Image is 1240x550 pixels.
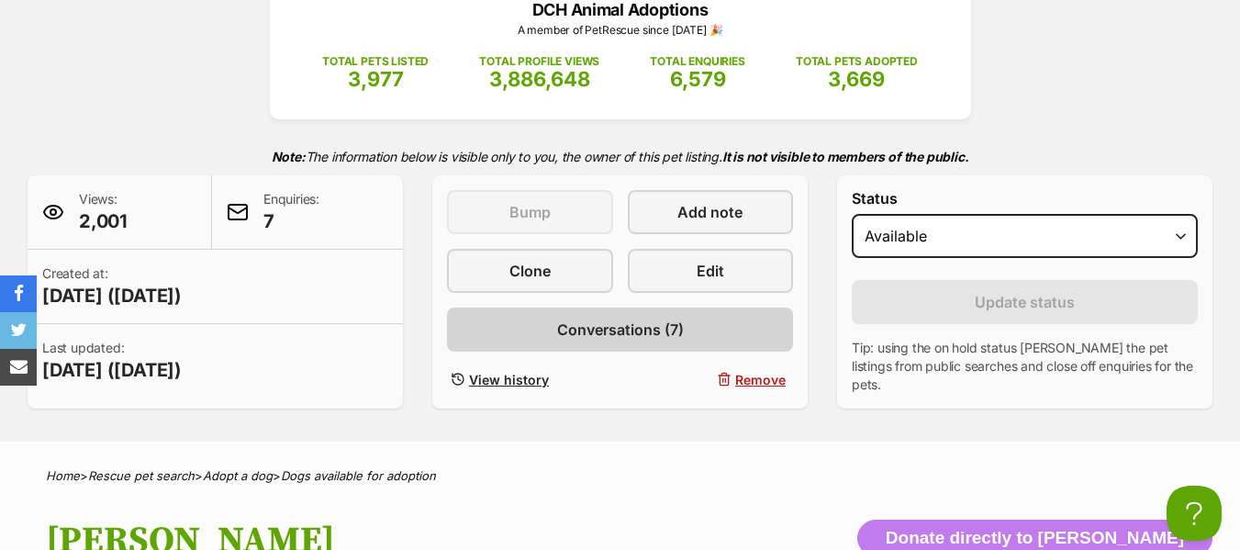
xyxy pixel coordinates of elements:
[263,208,319,234] span: 7
[42,357,182,383] span: [DATE] ([DATE])
[79,190,128,234] p: Views:
[509,260,551,282] span: Clone
[297,22,944,39] p: A member of PetRescue since [DATE] 🎉
[263,190,319,234] p: Enquiries:
[281,468,436,483] a: Dogs available for adoption
[479,53,599,70] p: TOTAL PROFILE VIEWS
[42,339,182,383] p: Last updated:
[628,190,794,234] a: Add note
[509,201,551,223] span: Bump
[697,260,724,282] span: Edit
[447,366,613,393] a: View history
[670,67,726,91] span: 6,579
[628,366,794,393] button: Remove
[1167,486,1222,541] iframe: Help Scout Beacon - Open
[447,308,793,352] a: Conversations (7)
[975,291,1075,313] span: Update status
[88,468,195,483] a: Rescue pet search
[852,339,1198,394] p: Tip: using the on hold status [PERSON_NAME] the pet listings from public searches and close off e...
[469,370,549,389] span: View history
[272,149,306,164] strong: Note:
[677,201,743,223] span: Add note
[79,208,128,234] span: 2,001
[852,190,1198,207] label: Status
[557,319,684,341] span: Conversations (7)
[46,468,80,483] a: Home
[650,53,744,70] p: TOTAL ENQUIRIES
[735,370,786,389] span: Remove
[628,249,794,293] a: Edit
[28,138,1212,175] p: The information below is visible only to you, the owner of this pet listing.
[852,280,1198,324] button: Update status
[203,468,273,483] a: Adopt a dog
[322,53,429,70] p: TOTAL PETS LISTED
[447,190,613,234] button: Bump
[722,149,969,164] strong: It is not visible to members of the public.
[828,67,885,91] span: 3,669
[348,67,404,91] span: 3,977
[42,283,182,309] span: [DATE] ([DATE])
[42,264,182,309] p: Created at:
[796,53,918,70] p: TOTAL PETS ADOPTED
[447,249,613,293] a: Clone
[489,67,590,91] span: 3,886,648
